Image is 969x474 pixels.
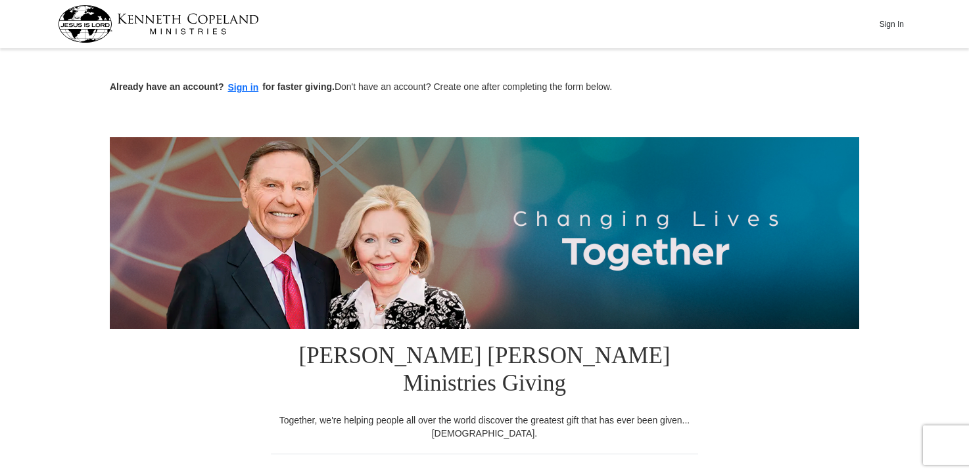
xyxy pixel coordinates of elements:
[271,329,698,414] h1: [PERSON_NAME] [PERSON_NAME] Ministries Giving
[58,5,259,43] img: kcm-header-logo.svg
[110,80,859,95] p: Don't have an account? Create one after completing the form below.
[224,80,263,95] button: Sign in
[110,81,335,92] strong: Already have an account? for faster giving.
[872,14,911,34] button: Sign In
[271,414,698,440] div: Together, we're helping people all over the world discover the greatest gift that has ever been g...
